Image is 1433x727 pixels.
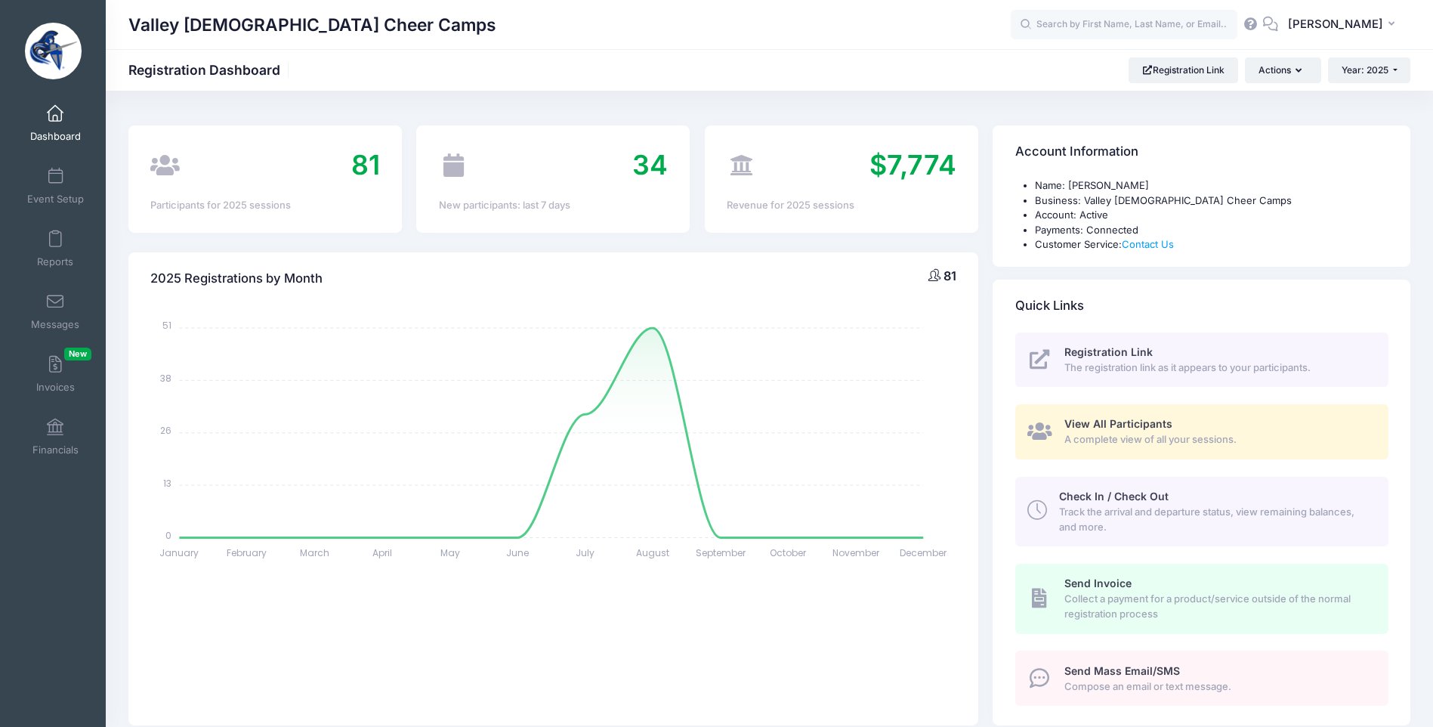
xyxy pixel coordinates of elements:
span: New [64,348,91,360]
tspan: February [227,546,267,559]
span: Send Mass Email/SMS [1064,664,1180,677]
span: Compose an email or text message. [1064,679,1371,695]
span: 81 [351,148,380,181]
span: 81 [943,268,956,283]
span: Registration Link [1064,345,1153,358]
span: The registration link as it appears to your participants. [1064,360,1371,376]
span: A complete view of all your sessions. [1064,432,1371,447]
tspan: 51 [163,319,172,332]
tspan: 26 [161,424,172,437]
tspan: September [696,546,746,559]
h1: Valley [DEMOGRAPHIC_DATA] Cheer Camps [128,8,496,42]
tspan: June [506,546,529,559]
a: InvoicesNew [20,348,91,401]
span: View All Participants [1064,417,1172,430]
span: Year: 2025 [1342,64,1388,76]
tspan: November [832,546,880,559]
li: Name: [PERSON_NAME] [1035,178,1388,193]
span: Track the arrival and departure status, view remaining balances, and more. [1059,505,1371,534]
span: Messages [31,318,79,331]
span: 34 [632,148,668,181]
a: Check In / Check Out Track the arrival and departure status, view remaining balances, and more. [1015,477,1388,546]
a: Send Invoice Collect a payment for a product/service outside of the normal registration process [1015,564,1388,633]
h4: 2025 Registrations by Month [150,257,323,300]
tspan: 13 [164,476,172,489]
span: Financials [32,444,79,456]
input: Search by First Name, Last Name, or Email... [1011,10,1237,40]
h1: Registration Dashboard [128,62,293,78]
button: [PERSON_NAME] [1278,8,1410,42]
li: Customer Service: [1035,237,1388,252]
tspan: December [900,546,947,559]
span: [PERSON_NAME] [1288,16,1383,32]
li: Payments: Connected [1035,223,1388,238]
a: Registration Link The registration link as it appears to your participants. [1015,333,1388,388]
li: Business: Valley [DEMOGRAPHIC_DATA] Cheer Camps [1035,193,1388,209]
button: Actions [1245,57,1320,83]
tspan: October [770,546,807,559]
div: New participants: last 7 days [439,198,668,213]
span: Invoices [36,381,75,394]
a: Dashboard [20,97,91,150]
a: Contact Us [1122,238,1174,250]
tspan: August [636,546,669,559]
h4: Account Information [1015,131,1138,174]
span: Check In / Check Out [1059,490,1169,503]
span: Dashboard [30,130,81,143]
div: Revenue for 2025 sessions [727,198,956,213]
a: View All Participants A complete view of all your sessions. [1015,404,1388,459]
a: Reports [20,222,91,275]
h4: Quick Links [1015,284,1084,327]
a: Messages [20,285,91,338]
tspan: July [576,546,595,559]
button: Year: 2025 [1328,57,1410,83]
a: Registration Link [1129,57,1238,83]
a: Financials [20,410,91,463]
span: Reports [37,255,73,268]
span: Collect a payment for a product/service outside of the normal registration process [1064,592,1371,621]
a: Event Setup [20,159,91,212]
span: Event Setup [27,193,84,206]
span: Send Invoice [1064,577,1132,589]
img: Valley Christian Cheer Camps [25,23,82,79]
tspan: January [160,546,199,559]
li: Account: Active [1035,208,1388,223]
tspan: May [440,546,460,559]
tspan: 0 [166,529,172,542]
span: $7,774 [869,148,956,181]
a: Send Mass Email/SMS Compose an email or text message. [1015,651,1388,706]
tspan: March [300,546,329,559]
div: Participants for 2025 sessions [150,198,379,213]
tspan: April [372,546,392,559]
tspan: 38 [161,371,172,384]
